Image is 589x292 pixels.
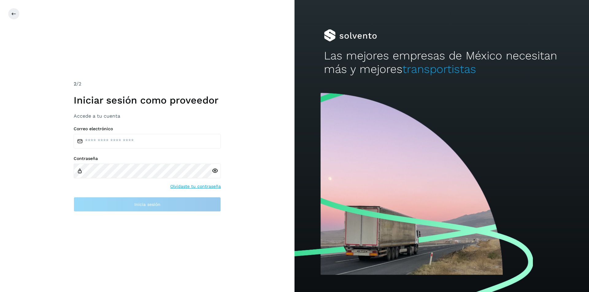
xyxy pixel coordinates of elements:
[74,81,76,87] span: 2
[74,126,221,131] label: Correo electrónico
[74,80,221,88] div: /2
[74,156,221,161] label: Contraseña
[170,183,221,190] a: Olvidaste tu contraseña
[74,94,221,106] h1: Iniciar sesión como proveedor
[74,113,221,119] h3: Accede a tu cuenta
[402,63,476,76] span: transportistas
[324,49,560,76] h2: Las mejores empresas de México necesitan más y mejores
[134,202,160,207] span: Inicia sesión
[74,197,221,212] button: Inicia sesión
